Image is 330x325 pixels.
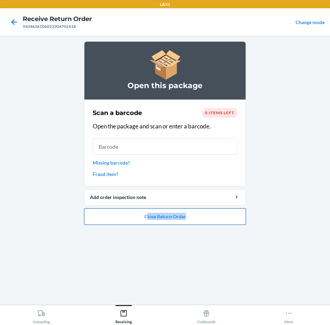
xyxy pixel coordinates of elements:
[284,307,293,324] div: More
[160,1,170,8] p: LAX1
[23,23,92,30] div: 9434636106023304702418
[33,307,50,324] div: Unloading
[93,159,237,166] a: Missing barcode?
[205,110,234,115] span: 0 items left
[93,138,237,155] input: Barcode
[165,305,248,324] button: Outbounds
[90,193,240,201] div: Add order inspection note
[93,108,142,117] h2: Scan a barcode
[83,305,165,324] button: Receiving
[197,307,216,324] div: Outbounds
[84,189,246,206] button: Add order inspection note
[93,122,237,131] p: Open the package and scan or enter a barcode.
[296,19,324,25] a: Change mode
[23,14,92,23] h4: Receive Return Order
[93,170,237,178] a: Fraud item?
[115,307,132,324] div: Receiving
[93,80,237,91] h3: Open this package
[84,208,246,225] button: Close Return Order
